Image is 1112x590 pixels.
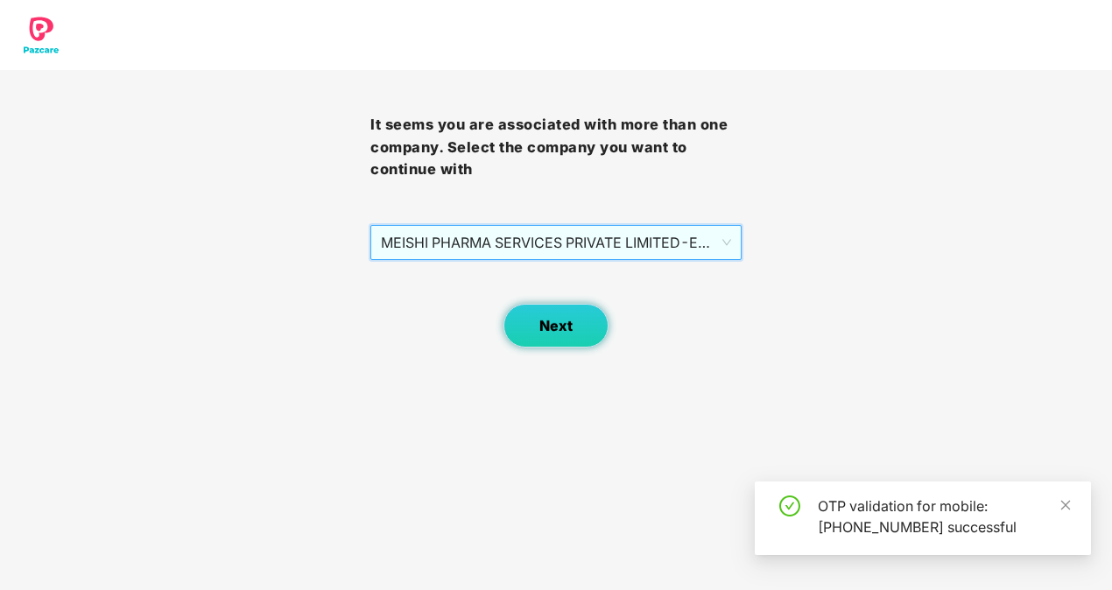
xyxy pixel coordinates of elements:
[779,495,800,516] span: check-circle
[539,318,573,334] span: Next
[1059,499,1072,511] span: close
[370,114,741,181] h3: It seems you are associated with more than one company. Select the company you want to continue with
[503,304,609,348] button: Next
[818,495,1070,537] div: OTP validation for mobile: [PHONE_NUMBER] successful
[381,226,730,259] span: MEISHI PHARMA SERVICES PRIVATE LIMITED - EMP0039 - ADMIN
